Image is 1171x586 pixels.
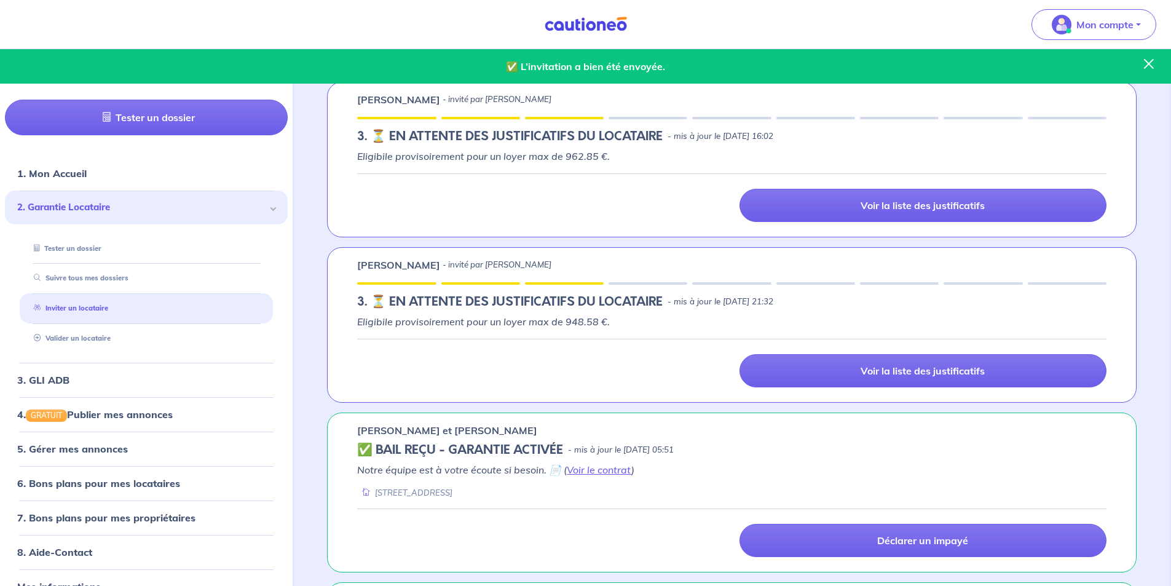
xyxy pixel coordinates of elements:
span: 2. Garantie Locataire [17,200,266,215]
a: 1. Mon Accueil [17,167,87,180]
a: Suivre tous mes dossiers [29,274,128,283]
div: Valider un locataire [20,328,273,349]
p: [PERSON_NAME] [357,258,440,272]
div: 2. Garantie Locataire [5,191,288,224]
img: Cautioneo [540,17,632,32]
p: Voir la liste des justificatifs [861,199,985,212]
p: - mis à jour le [DATE] 05:51 [568,444,674,456]
a: 4.GRATUITPublier mes annonces [17,408,173,421]
p: - invité par [PERSON_NAME] [443,259,551,271]
div: 8. Aide-Contact [5,540,288,564]
div: 3. GLI ADB [5,368,288,392]
button: illu_account_valid_menu.svgMon compte [1031,9,1156,40]
div: state: RENTER-DOCUMENTS-IN-PENDING, Context: ,NULL-NO-CERTIFICATE [357,295,1106,309]
div: state: RENTER-DOCUMENTS-IN-PENDING, Context: ,NULL-NO-CERTIFICATE [357,129,1106,144]
div: state: CONTRACT-VALIDATED, Context: IN-MANAGEMENT,IS-GL-CAUTION [357,443,1106,457]
a: 7. Bons plans pour mes propriétaires [17,512,195,524]
a: 5. Gérer mes annonces [17,443,128,455]
div: 5. Gérer mes annonces [5,437,288,461]
em: Eligibile provisoirement pour un loyer max de 948.58 €. [357,315,610,328]
a: 3. GLI ADB [17,374,69,386]
h5: 3. ⏳️️ EN ATTENTE DES JUSTIFICATIFS DU LOCATAIRE [357,129,663,144]
div: Suivre tous mes dossiers [20,269,273,289]
a: Voir la liste des justificatifs [739,354,1106,387]
div: Tester un dossier [20,239,273,259]
a: 8. Aide-Contact [17,546,92,558]
div: Inviter un locataire [20,299,273,319]
div: 7. Bons plans pour mes propriétaires [5,505,288,530]
a: Tester un dossier [29,244,101,253]
div: 6. Bons plans pour mes locataires [5,471,288,496]
a: Voir la liste des justificatifs [739,189,1106,222]
a: Valider un locataire [29,334,111,342]
p: Déclarer un impayé [877,534,968,547]
div: 4.GRATUITPublier mes annonces [5,402,288,427]
p: [PERSON_NAME] [357,92,440,107]
em: Notre équipe est à votre écoute si besoin. 📄 ( ) [357,464,634,476]
a: Déclarer un impayé [739,524,1106,557]
p: Mon compte [1076,17,1134,32]
div: 1. Mon Accueil [5,161,288,186]
p: - mis à jour le [DATE] 16:02 [668,130,773,143]
p: Voir la liste des justificatifs [861,365,985,377]
a: Inviter un locataire [29,304,108,313]
div: [STREET_ADDRESS] [357,487,452,499]
em: Eligibile provisoirement pour un loyer max de 962.85 €. [357,150,610,162]
p: [PERSON_NAME] et [PERSON_NAME] [357,423,537,438]
h5: 3. ⏳️️ EN ATTENTE DES JUSTIFICATIFS DU LOCATAIRE [357,295,663,309]
a: Voir le contrat [567,464,631,476]
a: Tester un dossier [5,100,288,135]
p: - invité par [PERSON_NAME] [443,93,551,106]
a: 6. Bons plans pour mes locataires [17,477,180,489]
h5: ✅ BAIL REÇU - GARANTIE ACTIVÉE [357,443,563,457]
img: illu_account_valid_menu.svg [1052,15,1071,34]
p: - mis à jour le [DATE] 21:32 [668,296,773,308]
